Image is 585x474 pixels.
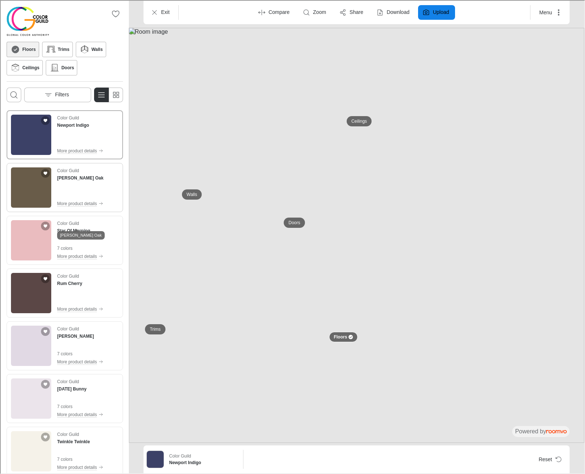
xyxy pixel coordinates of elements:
[56,411,96,417] p: More product details
[545,429,566,433] img: roomvo_wordmark.svg
[351,118,366,124] p: Ceilings
[40,326,49,335] button: Add Violet Pearl to favorites
[6,6,48,35] a: Go to Color Guild's website.
[56,174,103,181] h4: Cummings Oak
[168,452,190,459] p: Color Guild
[22,64,39,70] h6: Ceilings
[10,430,51,471] img: Twinkle Twinkle. Link opens in a new window.
[56,385,86,392] h4: Easter Bunny
[56,199,103,207] button: More product details
[268,8,289,15] p: Compare
[283,217,304,227] button: Doors
[56,305,96,312] p: More product details
[56,230,104,239] div: [PERSON_NAME] Oak
[40,168,49,177] button: Add Cummings Oak to favorites
[56,304,103,312] button: More product details
[144,323,165,334] button: Trims
[166,450,239,467] button: Show details for Newport Indigo
[75,41,105,56] button: Walls
[40,221,49,230] button: Add Star Of Morning to favorites
[532,451,566,466] button: Reset product
[149,326,160,332] p: Trims
[56,350,103,356] p: 7 colors
[93,87,122,101] div: Product List Mode Selector
[181,189,201,199] button: Walls
[40,115,49,124] button: Add Newport Indigo to favorites
[56,410,103,418] button: More product details
[168,459,237,465] h6: Newport Indigo
[432,8,448,15] label: Upload
[6,59,42,75] button: Ceilings
[298,4,331,19] button: Zoom room image
[533,4,566,19] button: More actions
[328,331,357,341] button: Floors
[6,110,122,159] div: See Newport Indigo in the room
[10,325,51,365] img: Violet Pearl. Link opens in a new window.
[334,4,368,19] button: Share
[56,279,82,286] h4: Rum Cherry
[186,191,197,197] p: Walls
[6,321,122,370] div: See Violet Pearl in the room
[108,87,122,101] button: Switch to simple view
[56,146,103,154] button: More product details
[288,219,299,225] p: Doors
[108,6,122,21] button: No favorites
[23,87,90,101] button: Open the filters menu
[417,4,454,19] button: Upload a picture of your room
[40,379,49,388] button: Add Easter Bunny to favorites
[312,8,325,15] p: Zoom
[10,219,51,260] img: Star Of Morning. Link opens in a new window.
[56,325,78,332] p: Color Guild
[56,430,78,437] p: Color Guild
[146,450,163,467] img: Newport Indigo
[91,45,102,52] h6: Walls
[40,432,49,441] button: Add Twinkle Twinkle to favorites
[6,373,122,422] div: See Easter Bunny in the room
[346,115,371,126] button: Ceilings
[54,90,68,98] p: Filters
[56,463,96,470] p: More product details
[6,162,122,211] div: See Cummings Oak in the room
[333,333,347,340] p: Floors
[386,8,409,15] p: Download
[349,8,362,15] p: Share
[56,403,103,409] p: 7 colors
[41,41,72,56] button: Trims
[56,114,78,121] p: Color Guild
[56,378,78,384] p: Color Guild
[56,358,96,364] p: More product details
[56,332,93,339] h4: Violet Pearl
[128,27,584,442] img: Room image
[56,438,89,444] h4: Twinkle Twinkle
[6,215,122,264] div: See Star Of Morning in the room
[514,427,566,435] p: Powered by
[56,244,103,251] p: 7 colors
[56,455,103,462] p: 7 colors
[40,274,49,282] button: Add Rum Cherry to favorites
[61,64,74,70] h6: Doors
[56,147,96,153] p: More product details
[56,252,103,260] button: More product details
[6,87,21,101] button: Open search box
[56,200,96,206] p: More product details
[10,378,51,418] img: Easter Bunny. Link opens in a new window.
[57,45,69,52] h6: Trims
[10,114,51,154] img: Newport Indigo. Link opens in a new window.
[6,41,38,56] button: Floors
[514,427,566,435] div: The visualizer is powered by Roomvo.
[10,272,51,312] img: Rum Cherry. Link opens in a new window.
[56,219,78,226] p: Color Guild
[160,8,169,15] p: Exit
[6,6,48,35] img: Logo representing Color Guild.
[56,463,103,471] button: More product details
[253,4,295,19] button: Enter compare mode
[56,252,96,259] p: More product details
[93,87,108,101] button: Switch to detail view
[56,272,78,279] p: Color Guild
[56,357,103,365] button: More product details
[6,268,122,317] div: See Rum Cherry in the room
[371,4,414,19] button: Download
[146,4,175,19] button: Exit
[22,45,35,52] h6: Floors
[56,121,88,128] h4: Newport Indigo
